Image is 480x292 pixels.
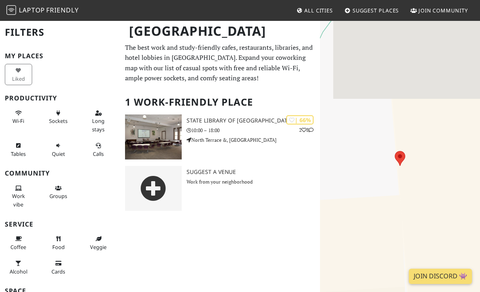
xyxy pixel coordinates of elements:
h2: 1 Work-Friendly Place [125,90,316,114]
span: People working [12,192,25,208]
span: Work-friendly tables [11,150,26,157]
h3: State Library of [GEOGRAPHIC_DATA] [187,117,320,124]
a: LaptopFriendly LaptopFriendly [6,4,79,18]
p: The best work and study-friendly cafes, restaurants, libraries, and hotel lobbies in [GEOGRAPHIC_... [125,43,316,84]
span: Stable Wi-Fi [12,117,24,125]
h3: Suggest a Venue [187,169,320,176]
span: Credit cards [51,268,65,275]
span: Power sockets [49,117,68,125]
div: | 66% [286,115,314,125]
span: Veggie [90,243,107,251]
span: Suggest Places [353,7,399,14]
span: Friendly [46,6,78,14]
button: Calls [85,139,112,160]
button: Coffee [5,232,32,253]
span: Group tables [49,192,67,200]
a: Join Discord 👾 [409,269,472,284]
span: All Cities [304,7,333,14]
span: Alcohol [10,268,27,275]
a: All Cities [293,3,336,18]
button: Quiet [45,139,72,160]
button: Wi-Fi [5,106,32,128]
h3: Service [5,221,115,228]
span: Quiet [52,150,65,157]
button: Work vibe [5,182,32,211]
p: North Terrace &, [GEOGRAPHIC_DATA] [187,136,320,144]
a: State Library of South Australia | 66% 28 State Library of [GEOGRAPHIC_DATA] 10:00 – 18:00 North ... [120,114,320,159]
h3: Productivity [5,94,115,102]
button: Sockets [45,106,72,128]
a: Suggest a Venue Work from your neighborhood [120,166,320,211]
button: Long stays [85,106,112,136]
button: Alcohol [5,257,32,278]
button: Veggie [85,232,112,253]
button: Cards [45,257,72,278]
h3: My Places [5,52,115,60]
a: Join Community [407,3,471,18]
span: Food [52,243,65,251]
img: State Library of South Australia [125,114,182,159]
p: 10:00 – 18:00 [187,127,320,134]
span: Video/audio calls [93,150,104,157]
span: Laptop [19,6,45,14]
button: Food [45,232,72,253]
h2: Filters [5,20,115,45]
h1: [GEOGRAPHIC_DATA] [123,20,319,42]
span: Coffee [10,243,26,251]
p: Work from your neighborhood [187,178,320,186]
button: Tables [5,139,32,160]
img: gray-place-d2bdb4477600e061c01bd816cc0f2ef0cfcb1ca9e3ad78868dd16fb2af073a21.png [125,166,182,211]
span: Long stays [92,117,105,133]
span: Join Community [418,7,468,14]
button: Groups [45,182,72,203]
h3: Community [5,169,115,177]
img: LaptopFriendly [6,5,16,15]
p: 2 8 [299,126,314,134]
a: Suggest Places [341,3,402,18]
